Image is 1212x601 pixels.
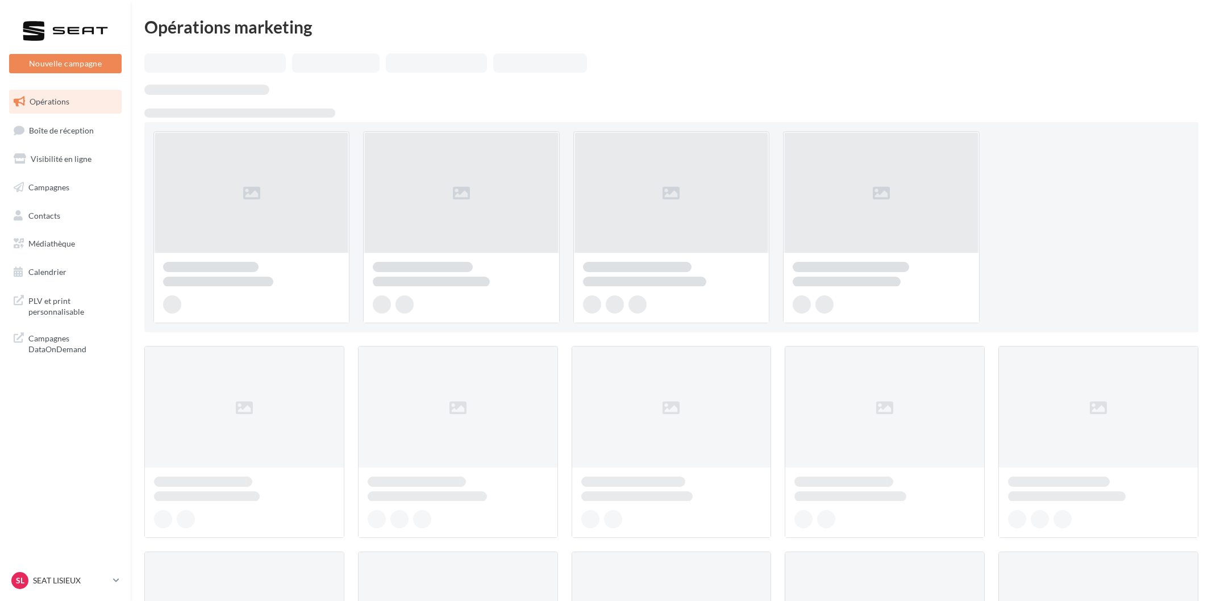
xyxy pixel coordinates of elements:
button: Nouvelle campagne [9,54,122,73]
p: SEAT LISIEUX [33,575,109,586]
span: Campagnes DataOnDemand [28,331,117,355]
div: Opérations marketing [144,18,1198,35]
span: Visibilité en ligne [31,154,91,164]
span: Opérations [30,97,69,106]
span: Médiathèque [28,239,75,248]
a: Visibilité en ligne [7,147,124,171]
a: SL SEAT LISIEUX [9,570,122,591]
a: PLV et print personnalisable [7,289,124,322]
span: SL [16,575,24,586]
span: Calendrier [28,267,66,277]
a: Médiathèque [7,232,124,256]
a: Boîte de réception [7,118,124,143]
span: PLV et print personnalisable [28,293,117,318]
a: Opérations [7,90,124,114]
span: Boîte de réception [29,125,94,135]
a: Campagnes [7,176,124,199]
a: Campagnes DataOnDemand [7,326,124,360]
span: Campagnes [28,182,69,192]
a: Calendrier [7,260,124,284]
span: Contacts [28,210,60,220]
a: Contacts [7,204,124,228]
